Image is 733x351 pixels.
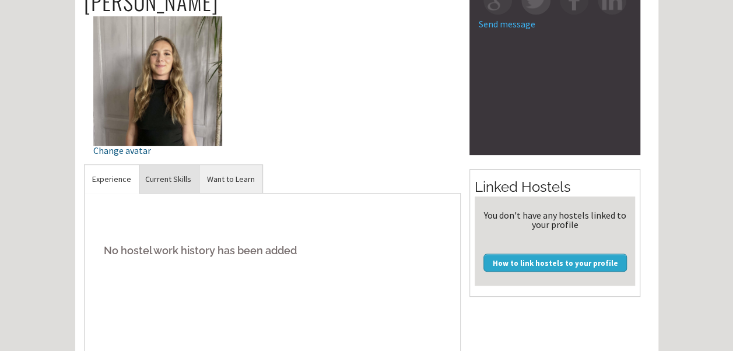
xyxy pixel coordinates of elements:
[93,146,222,155] div: Change avatar
[483,254,627,271] a: How to link hostels to your profile
[85,165,139,194] a: Experience
[475,177,635,197] h2: Linked Hostels
[93,16,222,145] img: Vild0082's picture
[479,18,535,30] a: Send message
[138,165,199,194] a: Current Skills
[479,210,630,229] div: You don't have any hostels linked to your profile
[199,165,262,194] a: Want to Learn
[93,74,222,155] a: Change avatar
[93,233,452,268] h5: No hostel work history has been added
